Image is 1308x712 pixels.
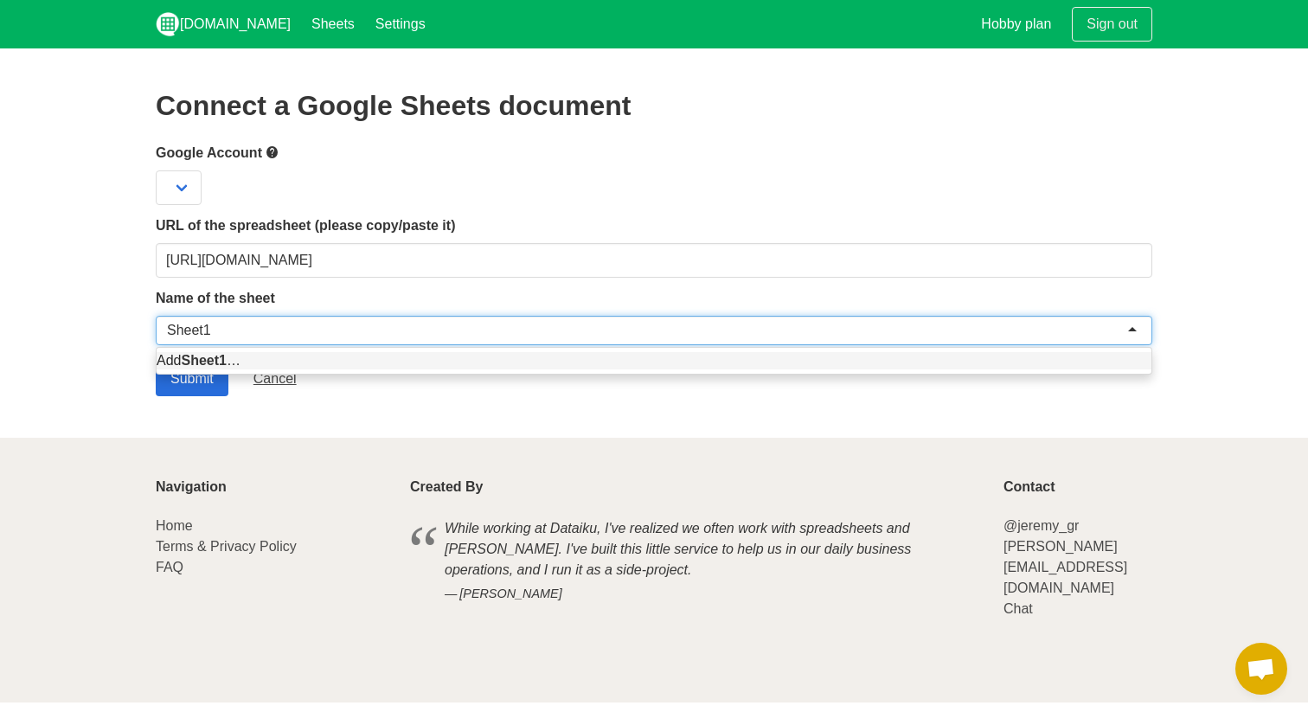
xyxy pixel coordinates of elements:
p: Contact [1003,479,1152,495]
a: Terms & Privacy Policy [156,539,297,554]
img: logo_v2_white.png [156,12,180,36]
blockquote: While working at Dataiku, I've realized we often work with spreadsheets and [PERSON_NAME]. I've b... [410,516,983,606]
a: FAQ [156,560,183,574]
p: Navigation [156,479,389,495]
input: Submit [156,362,228,396]
a: [PERSON_NAME][EMAIL_ADDRESS][DOMAIN_NAME] [1003,539,1127,595]
a: Home [156,518,193,533]
p: Created By [410,479,983,495]
a: Sign out [1072,7,1152,42]
label: Name of the sheet [156,288,1152,309]
a: Chat [1003,601,1033,616]
input: Should start with https://docs.google.com/spreadsheets/d/ [156,243,1152,278]
a: Cancel [239,362,311,396]
label: Google Account [156,142,1152,164]
strong: Sheet1 [181,353,226,368]
div: Add … [157,352,1151,369]
cite: [PERSON_NAME] [445,585,948,604]
a: @jeremy_gr [1003,518,1079,533]
label: URL of the spreadsheet (please copy/paste it) [156,215,1152,236]
a: Open chat [1235,643,1287,695]
h2: Connect a Google Sheets document [156,90,1152,121]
